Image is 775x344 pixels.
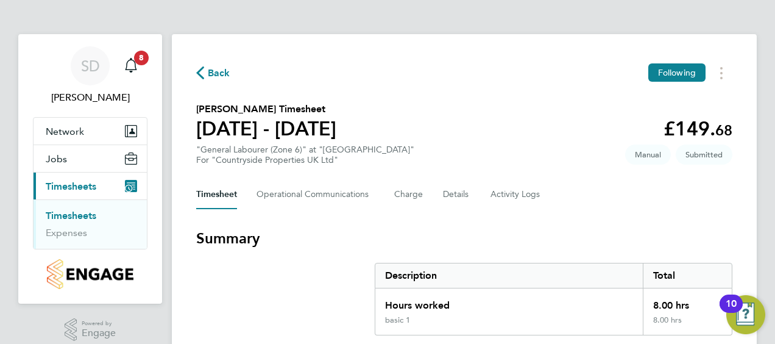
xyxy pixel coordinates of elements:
span: 8 [134,51,149,65]
a: 8 [119,46,143,85]
a: Powered byEngage [65,318,116,342]
app-decimal: £149. [664,117,732,140]
button: Details [443,180,471,209]
a: SD[PERSON_NAME] [33,46,147,105]
a: Expenses [46,227,87,238]
span: SD [81,58,100,74]
a: Go to home page [33,259,147,289]
span: Jobs [46,153,67,165]
span: Powered by [82,318,116,329]
span: Network [46,126,84,137]
span: Timesheets [46,181,96,192]
div: For "Countryside Properties UK Ltd" [196,155,414,165]
button: Network [34,118,147,145]
div: "General Labourer (Zone 6)" at "[GEOGRAPHIC_DATA]" [196,145,414,165]
span: Simon Dodd [33,90,147,105]
div: Summary [375,263,732,335]
div: Total [643,263,732,288]
span: Following [658,67,696,78]
span: 68 [715,121,732,139]
h1: [DATE] - [DATE] [196,116,336,141]
div: basic 1 [385,315,410,325]
button: Jobs [34,145,147,172]
button: Timesheets [34,173,147,199]
button: Back [196,65,230,81]
span: Back [208,66,230,81]
button: Activity Logs [490,180,542,209]
button: Charge [394,180,423,209]
div: 8.00 hrs [643,315,732,335]
button: Open Resource Center, 10 new notifications [726,295,765,334]
div: 8.00 hrs [643,288,732,315]
div: Timesheets [34,199,147,249]
button: Timesheet [196,180,237,209]
div: Description [375,263,643,288]
div: Hours worked [375,288,643,315]
a: Timesheets [46,210,96,221]
button: Timesheets Menu [710,63,732,82]
button: Operational Communications [257,180,375,209]
h2: [PERSON_NAME] Timesheet [196,102,336,116]
span: This timesheet is Submitted. [676,145,732,165]
img: countryside-properties-logo-retina.png [47,259,133,289]
h3: Summary [196,229,732,248]
span: Engage [82,328,116,339]
nav: Main navigation [18,34,162,304]
span: This timesheet was manually created. [625,145,671,165]
div: 10 [726,304,737,320]
button: Following [648,63,706,82]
